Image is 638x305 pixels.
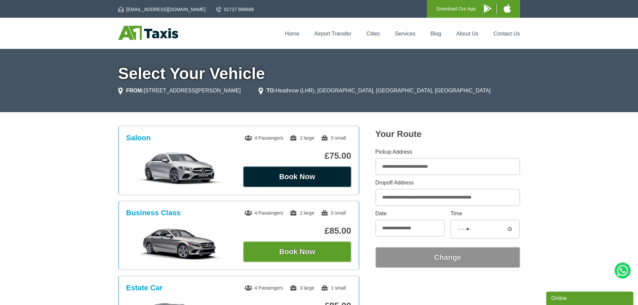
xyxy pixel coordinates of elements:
[118,26,178,40] img: A1 Taxis St Albans LTD
[493,31,520,36] a: Contact Us
[436,5,476,13] p: Download Our App
[126,88,144,93] strong: FROM:
[118,6,206,13] a: [EMAIL_ADDRESS][DOMAIN_NAME]
[290,285,314,291] span: 3 large
[216,6,254,13] a: 01727 866666
[126,284,163,292] h3: Estate Car
[314,31,351,36] a: Airport Transfer
[243,166,351,187] button: Book Now
[244,210,283,216] span: 4 Passengers
[375,129,520,139] h2: Your Route
[456,31,479,36] a: About Us
[504,4,511,13] img: A1 Taxis iPhone App
[546,290,635,305] iframe: chat widget
[290,210,314,216] span: 2 large
[321,285,346,291] span: 1 small
[244,285,283,291] span: 4 Passengers
[130,227,230,260] img: Business Class
[285,31,299,36] a: Home
[484,4,491,13] img: A1 Taxis Android App
[118,66,520,82] h1: Select Your Vehicle
[321,210,346,216] span: 0 small
[290,135,314,141] span: 2 large
[321,135,346,141] span: 0 small
[375,180,520,185] label: Dropoff Address
[243,226,351,236] p: £85.00
[130,152,230,185] img: Saloon
[259,87,491,95] li: Heathrow (LHR), [GEOGRAPHIC_DATA], [GEOGRAPHIC_DATA], [GEOGRAPHIC_DATA]
[430,31,441,36] a: Blog
[366,31,380,36] a: Cities
[375,211,445,216] label: Date
[243,151,351,161] p: £75.00
[395,31,415,36] a: Services
[126,134,151,142] h3: Saloon
[243,241,351,262] button: Book Now
[375,247,520,268] button: Change
[450,211,520,216] label: Time
[118,87,241,95] li: [STREET_ADDRESS][PERSON_NAME]
[267,88,276,93] strong: TO:
[244,135,283,141] span: 4 Passengers
[126,209,181,217] h3: Business Class
[375,149,520,155] label: Pickup Address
